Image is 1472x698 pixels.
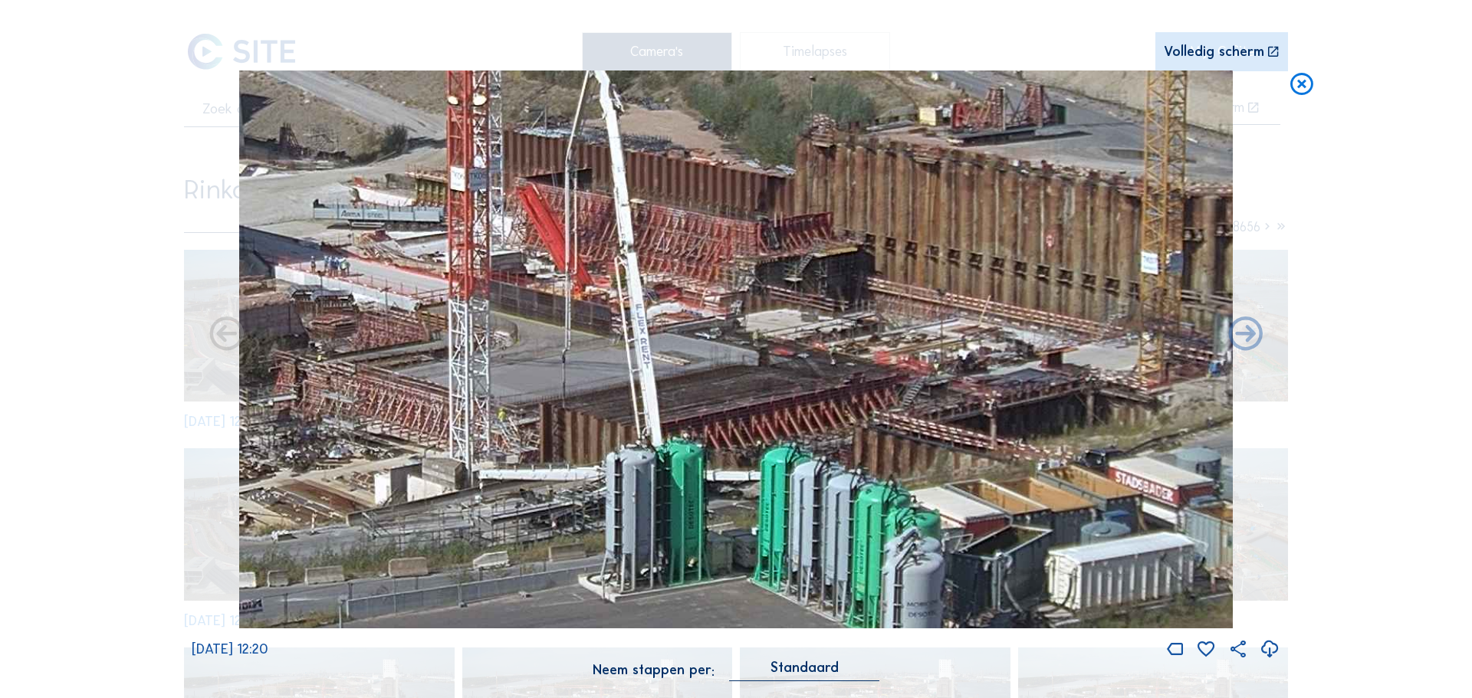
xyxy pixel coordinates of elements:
img: Image [239,70,1233,629]
span: [DATE] 12:20 [192,641,268,657]
div: Neem stappen per: [593,664,715,677]
div: Volledig scherm [1164,45,1264,60]
i: Forward [206,314,247,356]
i: Back [1225,314,1266,356]
div: Standaard [729,660,879,681]
div: Standaard [770,660,839,674]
